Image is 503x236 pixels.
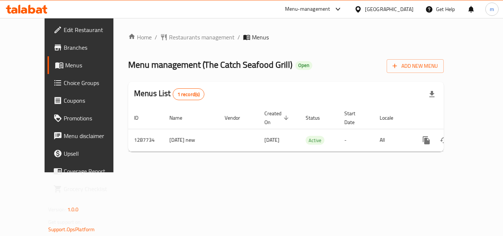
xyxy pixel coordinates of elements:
span: Active [306,136,324,145]
span: Add New Menu [393,61,438,71]
a: Edit Restaurant [48,21,129,39]
span: Created On [264,109,291,127]
a: Support.OpsPlatform [48,225,95,234]
button: Add New Menu [387,59,444,73]
a: Choice Groups [48,74,129,92]
a: Home [128,33,152,42]
span: 1.0.0 [67,205,79,214]
span: Upsell [64,149,123,158]
span: Menu management ( The Catch Seafood Grill ) [128,56,292,73]
span: ID [134,113,148,122]
span: Coverage Report [64,167,123,176]
span: Version: [48,205,66,214]
h2: Menus List [134,88,204,100]
div: Menu-management [285,5,330,14]
span: [DATE] [264,135,279,145]
li: / [238,33,240,42]
span: Status [306,113,330,122]
span: Menus [65,61,123,70]
div: Open [295,61,312,70]
td: 1287734 [128,129,163,151]
span: m [490,5,494,13]
a: Menus [48,56,129,74]
th: Actions [412,107,494,129]
td: [DATE] new [163,129,219,151]
div: Total records count [173,88,205,100]
span: Promotions [64,114,123,123]
span: Menu disclaimer [64,131,123,140]
span: Choice Groups [64,78,123,87]
span: Get support on: [48,217,82,227]
div: Export file [423,85,441,103]
a: Coverage Report [48,162,129,180]
div: [GEOGRAPHIC_DATA] [365,5,414,13]
span: Coupons [64,96,123,105]
td: - [338,129,374,151]
a: Coupons [48,92,129,109]
li: / [155,33,157,42]
span: Menus [252,33,269,42]
span: Edit Restaurant [64,25,123,34]
button: Change Status [435,131,453,149]
span: Branches [64,43,123,52]
span: Grocery Checklist [64,184,123,193]
span: Start Date [344,109,365,127]
span: Vendor [225,113,250,122]
a: Restaurants management [160,33,235,42]
a: Grocery Checklist [48,180,129,198]
table: enhanced table [128,107,494,152]
span: Open [295,62,312,68]
a: Promotions [48,109,129,127]
a: Branches [48,39,129,56]
span: Restaurants management [169,33,235,42]
a: Upsell [48,145,129,162]
button: more [418,131,435,149]
nav: breadcrumb [128,33,444,42]
span: Name [169,113,192,122]
a: Menu disclaimer [48,127,129,145]
td: All [374,129,412,151]
span: 1 record(s) [173,91,204,98]
span: Locale [380,113,403,122]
